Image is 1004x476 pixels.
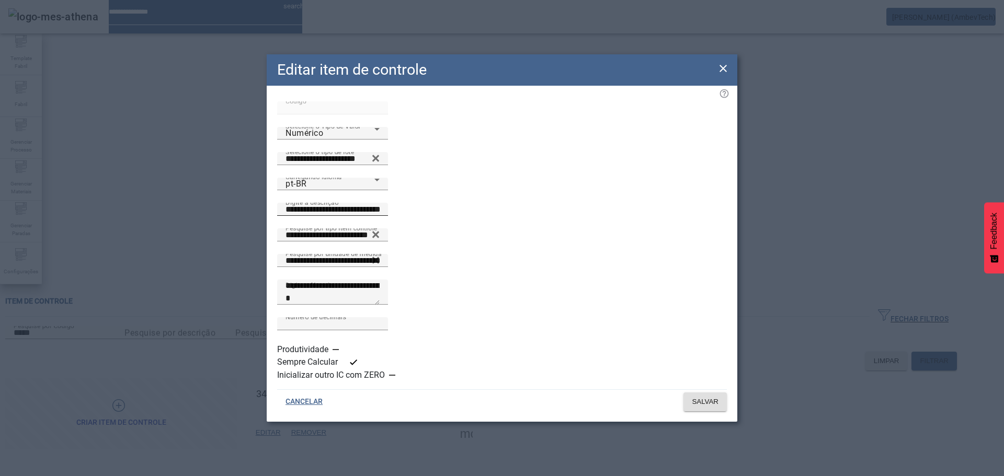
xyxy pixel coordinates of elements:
mat-label: Código [286,97,306,105]
label: Sempre Calcular [277,356,340,368]
label: Inicializar outro IC com ZERO [277,369,387,381]
span: Numérico [286,128,323,138]
span: SALVAR [692,397,718,407]
mat-label: Digite a fórmula [286,282,334,289]
mat-label: Pesquise por tipo item controle [286,224,377,231]
mat-label: Selecione o tipo de lote [286,148,354,155]
input: Number [286,153,380,165]
span: CANCELAR [286,397,323,407]
mat-label: Número de decimais [286,313,346,320]
button: SALVAR [683,392,727,411]
h2: Editar item de controle [277,59,427,81]
input: Number [286,229,380,241]
button: CANCELAR [277,392,331,411]
span: Feedback [989,213,999,249]
mat-label: Pesquise por unidade de medida [286,250,382,257]
span: pt-BR [286,179,307,189]
button: Feedback - Mostrar pesquisa [984,202,1004,273]
input: Number [286,254,380,267]
label: Produtividade [277,343,330,356]
mat-label: Digite a descrição [286,199,338,206]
